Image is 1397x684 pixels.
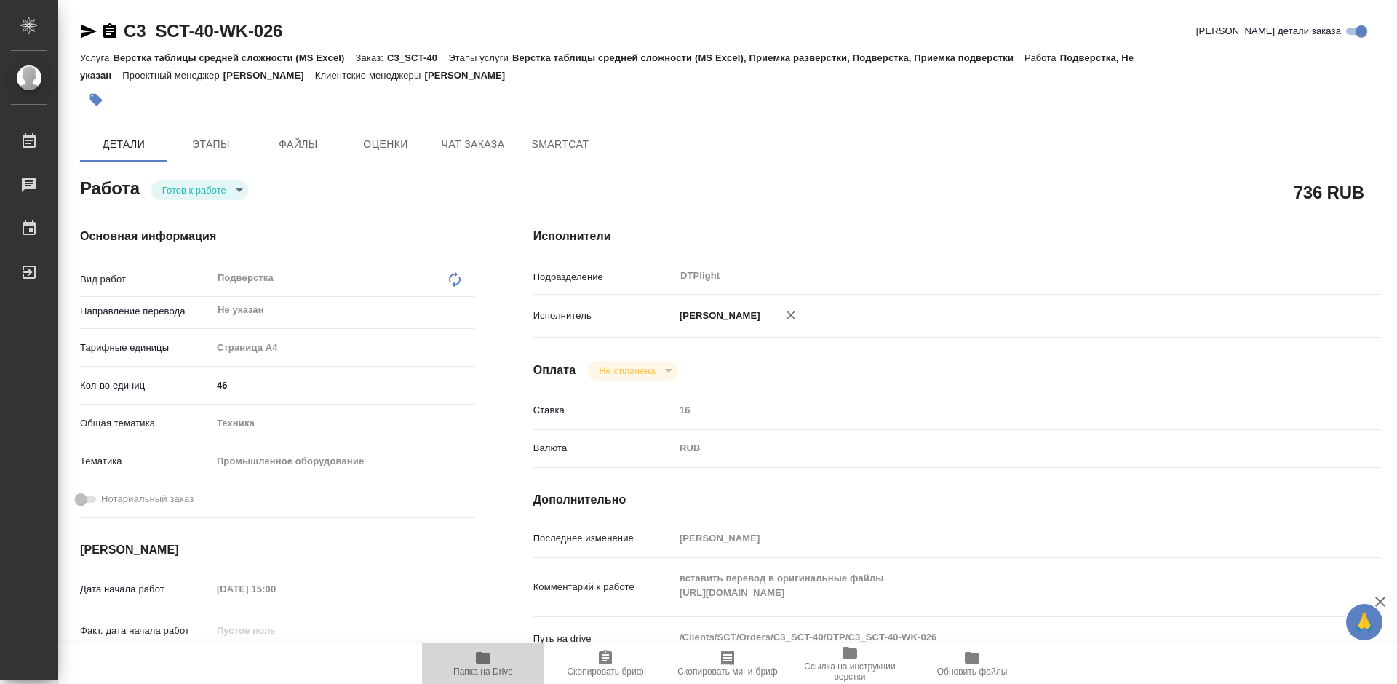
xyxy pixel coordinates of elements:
h2: 736 RUB [1294,180,1364,204]
h2: Работа [80,174,140,200]
p: Направление перевода [80,304,212,319]
div: Готов к работе [587,361,677,381]
p: Проектный менеджер [122,70,223,81]
button: Скопировать бриф [544,643,666,684]
p: Последнее изменение [533,531,674,546]
span: Файлы [263,135,333,154]
span: Этапы [176,135,246,154]
p: [PERSON_NAME] [674,309,760,323]
span: Чат заказа [438,135,508,154]
p: Вид работ [80,272,212,287]
span: Нотариальный заказ [101,492,194,506]
input: Пустое поле [212,578,339,600]
button: Не оплачена [594,365,659,377]
h4: Оплата [533,362,576,379]
span: Скопировать мини-бриф [677,667,777,677]
span: Оценки [351,135,421,154]
h4: Дополнительно [533,491,1381,509]
p: Исполнитель [533,309,674,323]
input: Пустое поле [674,528,1310,549]
button: 🙏 [1346,604,1382,640]
span: Обновить файлы [937,667,1008,677]
p: Подразделение [533,270,674,285]
div: Промышленное оборудование [212,449,475,474]
textarea: /Clients/SCT/Orders/C3_SCT-40/DTP/C3_SCT-40-WK-026 [674,625,1310,650]
p: C3_SCT-40 [387,52,448,63]
p: Ставка [533,403,674,418]
span: SmartCat [525,135,595,154]
span: Детали [89,135,159,154]
a: C3_SCT-40-WK-026 [124,21,282,41]
div: Техника [212,411,475,436]
p: Тематика [80,454,212,469]
button: Готов к работе [158,184,231,196]
input: Пустое поле [212,620,339,641]
h4: Основная информация [80,228,475,245]
p: Клиентские менеджеры [315,70,425,81]
p: Верстка таблицы средней сложности (MS Excel), Приемка разверстки, Подверстка, Приемка подверстки [512,52,1024,63]
span: Скопировать бриф [567,667,643,677]
textarea: вставить перевод в оригинальные файлы [URL][DOMAIN_NAME] [674,566,1310,605]
button: Обновить файлы [911,643,1033,684]
button: Добавить тэг [80,84,112,116]
p: Заказ: [356,52,387,63]
p: Услуга [80,52,113,63]
p: Факт. дата начала работ [80,624,212,638]
span: 🙏 [1352,607,1377,637]
p: Общая тематика [80,416,212,431]
h4: Исполнители [533,228,1381,245]
h4: [PERSON_NAME] [80,541,475,559]
span: Папка на Drive [453,667,513,677]
p: [PERSON_NAME] [223,70,315,81]
p: Дата начала работ [80,582,212,597]
button: Ссылка на инструкции верстки [789,643,911,684]
p: Тарифные единицы [80,341,212,355]
span: [PERSON_NAME] детали заказа [1196,24,1341,39]
button: Папка на Drive [422,643,544,684]
button: Скопировать ссылку для ЯМессенджера [80,23,97,40]
input: ✎ Введи что-нибудь [212,375,475,396]
p: Верстка таблицы средней сложности (MS Excel) [113,52,355,63]
div: Страница А4 [212,335,475,360]
button: Удалить исполнителя [775,299,807,331]
button: Скопировать мини-бриф [666,643,789,684]
input: Пустое поле [674,399,1310,421]
p: Путь на drive [533,632,674,646]
button: Скопировать ссылку [101,23,119,40]
p: Валюта [533,441,674,456]
p: [PERSON_NAME] [424,70,516,81]
div: RUB [674,436,1310,461]
p: Этапы услуги [448,52,512,63]
div: Готов к работе [151,180,248,200]
p: Кол-во единиц [80,378,212,393]
p: Комментарий к работе [533,580,674,594]
p: Работа [1024,52,1060,63]
span: Ссылка на инструкции верстки [797,661,902,682]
